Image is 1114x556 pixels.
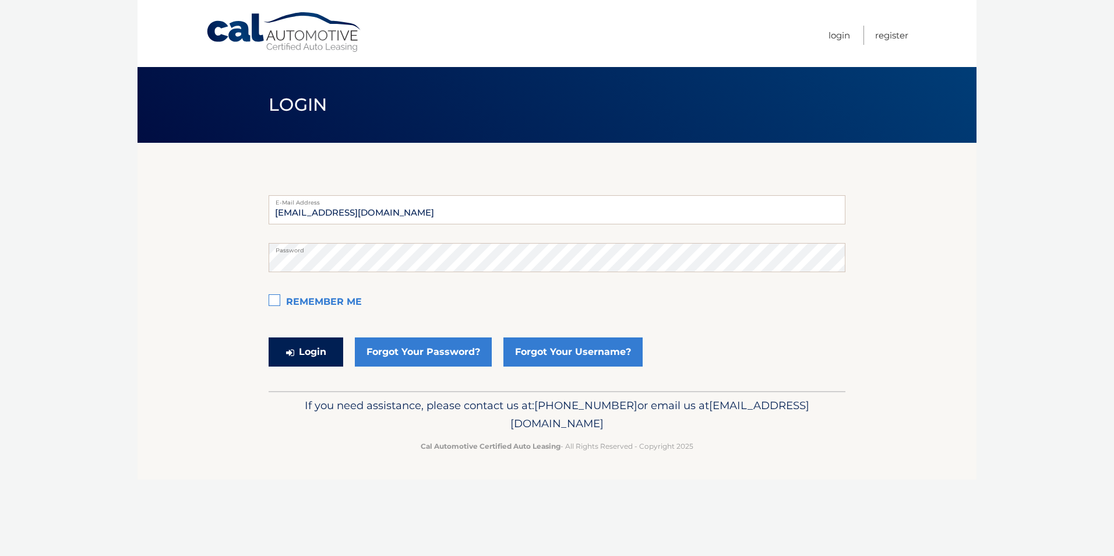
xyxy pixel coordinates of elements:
[503,337,643,367] a: Forgot Your Username?
[355,337,492,367] a: Forgot Your Password?
[276,440,838,452] p: - All Rights Reserved - Copyright 2025
[269,94,327,115] span: Login
[269,195,845,205] label: E-Mail Address
[875,26,908,45] a: Register
[269,195,845,224] input: E-Mail Address
[206,12,363,53] a: Cal Automotive
[829,26,850,45] a: Login
[534,399,637,412] span: [PHONE_NUMBER]
[421,442,560,451] strong: Cal Automotive Certified Auto Leasing
[269,337,343,367] button: Login
[269,291,845,314] label: Remember Me
[269,243,845,252] label: Password
[276,396,838,434] p: If you need assistance, please contact us at: or email us at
